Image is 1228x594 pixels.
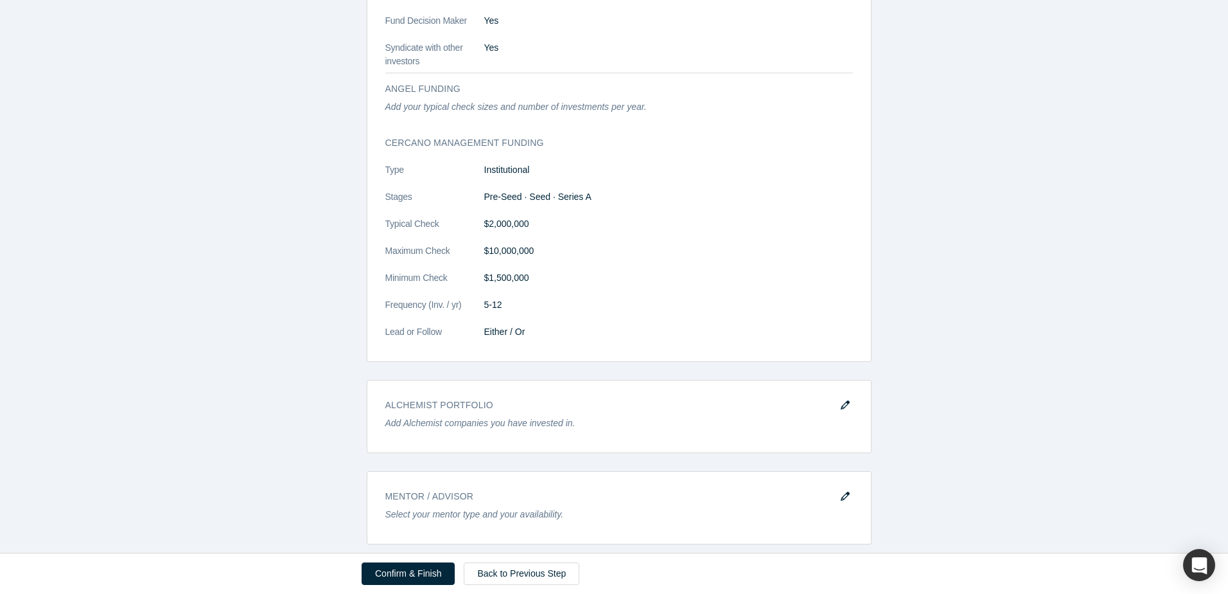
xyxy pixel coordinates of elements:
[385,217,484,244] dt: Typical Check
[385,508,853,521] p: Select your mentor type and your availability.
[385,14,484,41] dt: Fund Decision Maker
[385,100,853,114] p: Add your typical check sizes and number of investments per year.
[484,244,853,258] dd: $10,000,000
[484,163,853,177] dd: Institutional
[484,217,853,231] dd: $2,000,000
[385,490,835,503] h3: Mentor / Advisor
[464,562,579,585] a: Back to Previous Step
[385,298,484,325] dt: Frequency (Inv. / yr)
[385,163,484,190] dt: Type
[385,41,484,68] dt: Syndicate with other investors
[484,271,853,285] dd: $1,500,000
[484,325,853,339] dd: Either / Or
[385,417,853,430] p: Add Alchemist companies you have invested in.
[484,298,853,312] dd: 5-12
[385,82,835,96] h3: Angel Funding
[484,41,853,55] dd: Yes
[362,562,455,585] button: Confirm & Finish
[484,190,853,204] dd: Pre-Seed · Seed · Series A
[484,14,853,28] dd: Yes
[385,136,835,150] h3: Cercano Management funding
[385,244,484,271] dt: Maximum Check
[385,190,484,217] dt: Stages
[385,271,484,298] dt: Minimum Check
[385,399,835,412] h3: Alchemist Portfolio
[385,325,484,352] dt: Lead or Follow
